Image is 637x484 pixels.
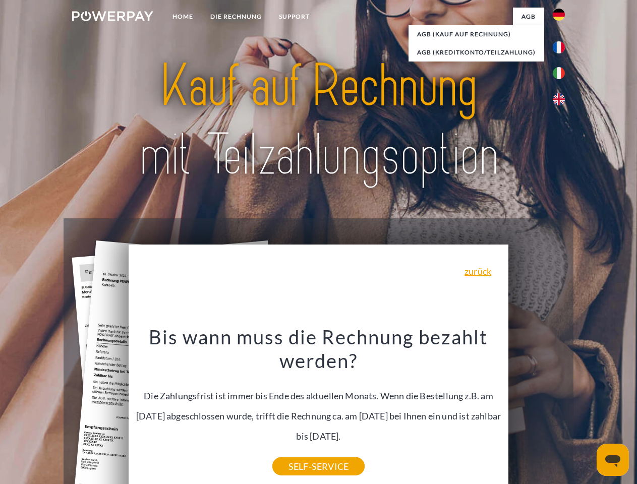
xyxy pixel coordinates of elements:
[513,8,544,26] a: agb
[597,444,629,476] iframe: Schaltfläche zum Öffnen des Messaging-Fensters
[96,48,541,193] img: title-powerpay_de.svg
[202,8,270,26] a: DIE RECHNUNG
[553,93,565,105] img: en
[553,67,565,79] img: it
[135,325,503,373] h3: Bis wann muss die Rechnung bezahlt werden?
[553,41,565,53] img: fr
[409,43,544,62] a: AGB (Kreditkonto/Teilzahlung)
[270,8,318,26] a: SUPPORT
[409,25,544,43] a: AGB (Kauf auf Rechnung)
[465,267,491,276] a: zurück
[272,457,365,475] a: SELF-SERVICE
[72,11,153,21] img: logo-powerpay-white.svg
[135,325,503,466] div: Die Zahlungsfrist ist immer bis Ende des aktuellen Monats. Wenn die Bestellung z.B. am [DATE] abg...
[164,8,202,26] a: Home
[553,9,565,21] img: de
